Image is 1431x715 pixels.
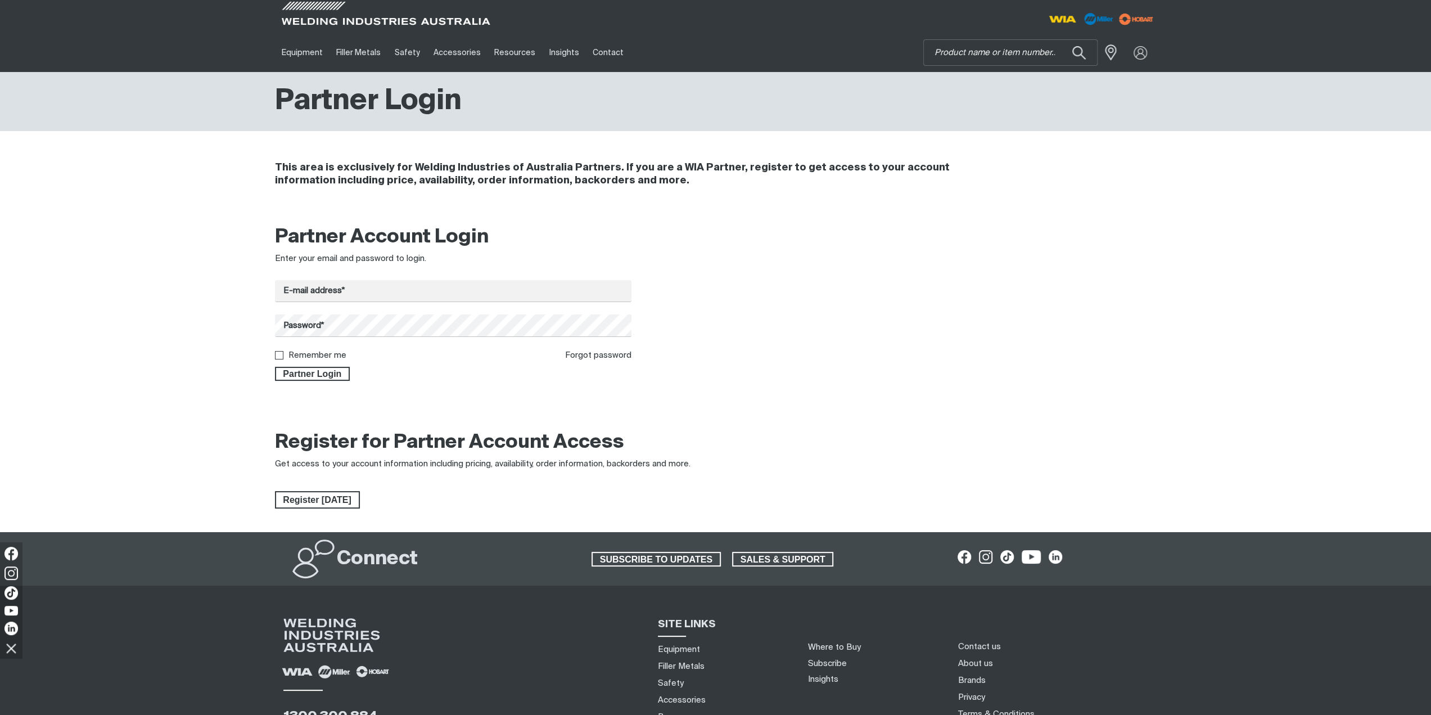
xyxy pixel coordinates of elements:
[924,40,1097,65] input: Product name or item number...
[275,33,329,72] a: Equipment
[1060,39,1098,66] button: Search products
[275,491,360,509] a: Register Today
[733,552,833,566] span: SALES & SUPPORT
[4,606,18,615] img: YouTube
[958,641,1000,653] a: Contact us
[275,225,632,250] h2: Partner Account Login
[958,658,992,669] a: About us
[337,547,418,572] h2: Connect
[958,674,985,686] a: Brands
[275,460,690,468] span: Get access to your account information including pricing, availability, order information, backor...
[592,552,721,566] a: SUBSCRIBE TO UPDATES
[658,660,705,672] a: Filler Metals
[275,430,624,455] h2: Register for Partner Account Access
[732,552,834,566] a: SALES & SUPPORT
[808,675,838,683] a: Insights
[658,644,700,655] a: Equipment
[276,491,359,509] span: Register [DATE]
[593,552,720,566] span: SUBSCRIBE TO UPDATES
[427,33,487,72] a: Accessories
[487,33,542,72] a: Resources
[1116,11,1157,28] img: miller
[275,253,632,266] div: Enter your email and password to login.
[329,33,387,72] a: Filler Metals
[387,33,426,72] a: Safety
[288,351,346,359] label: Remember me
[4,566,18,580] img: Instagram
[958,691,985,703] a: Privacy
[542,33,585,72] a: Insights
[4,547,18,560] img: Facebook
[4,586,18,600] img: TikTok
[276,367,349,381] span: Partner Login
[658,694,706,706] a: Accessories
[565,351,631,359] a: Forgot password
[808,659,847,668] a: Subscribe
[2,638,21,658] img: hide socials
[658,677,684,689] a: Safety
[586,33,630,72] a: Contact
[275,161,1006,187] h4: This area is exclusively for Welding Industries of Australia Partners. If you are a WIA Partner, ...
[4,622,18,635] img: LinkedIn
[275,367,350,381] button: Partner Login
[658,619,716,629] span: SITE LINKS
[275,33,936,72] nav: Main
[808,643,861,651] a: Where to Buy
[275,83,462,120] h1: Partner Login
